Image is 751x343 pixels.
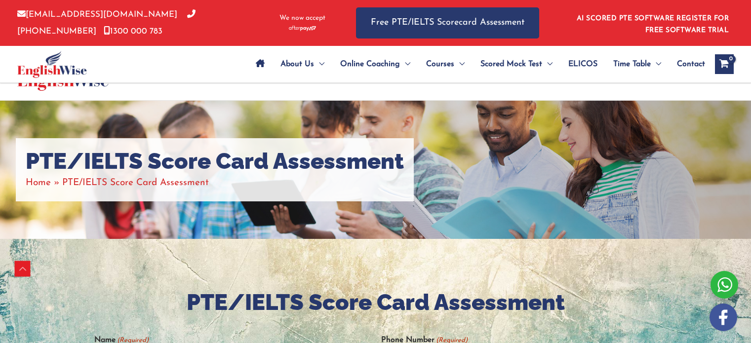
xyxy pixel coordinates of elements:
[426,47,454,81] span: Courses
[613,47,651,81] span: Time Table
[473,47,560,81] a: Scored Mock TestMenu Toggle
[568,47,597,81] span: ELICOS
[400,47,410,81] span: Menu Toggle
[332,47,418,81] a: Online CoachingMenu Toggle
[418,47,473,81] a: CoursesMenu Toggle
[248,47,705,81] nav: Site Navigation: Main Menu
[104,27,162,36] a: 1300 000 783
[677,47,705,81] span: Contact
[280,47,314,81] span: About Us
[289,26,316,31] img: Afterpay-Logo
[94,288,657,317] h2: PTE/IELTS Score Card Assessment
[651,47,661,81] span: Menu Toggle
[454,47,465,81] span: Menu Toggle
[560,47,605,81] a: ELICOS
[26,175,404,191] nav: Breadcrumbs
[17,10,196,35] a: [PHONE_NUMBER]
[480,47,542,81] span: Scored Mock Test
[17,10,177,19] a: [EMAIL_ADDRESS][DOMAIN_NAME]
[715,54,734,74] a: View Shopping Cart, empty
[571,7,734,39] aside: Header Widget 1
[605,47,669,81] a: Time TableMenu Toggle
[542,47,553,81] span: Menu Toggle
[273,47,332,81] a: About UsMenu Toggle
[62,178,209,188] span: PTE/IELTS Score Card Assessment
[340,47,400,81] span: Online Coaching
[314,47,324,81] span: Menu Toggle
[17,51,87,78] img: cropped-ew-logo
[356,7,539,38] a: Free PTE/IELTS Scorecard Assessment
[279,13,325,23] span: We now accept
[26,178,51,188] a: Home
[577,15,729,34] a: AI SCORED PTE SOFTWARE REGISTER FOR FREE SOFTWARE TRIAL
[710,304,737,331] img: white-facebook.png
[669,47,705,81] a: Contact
[26,148,404,175] h1: PTE/IELTS Score Card Assessment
